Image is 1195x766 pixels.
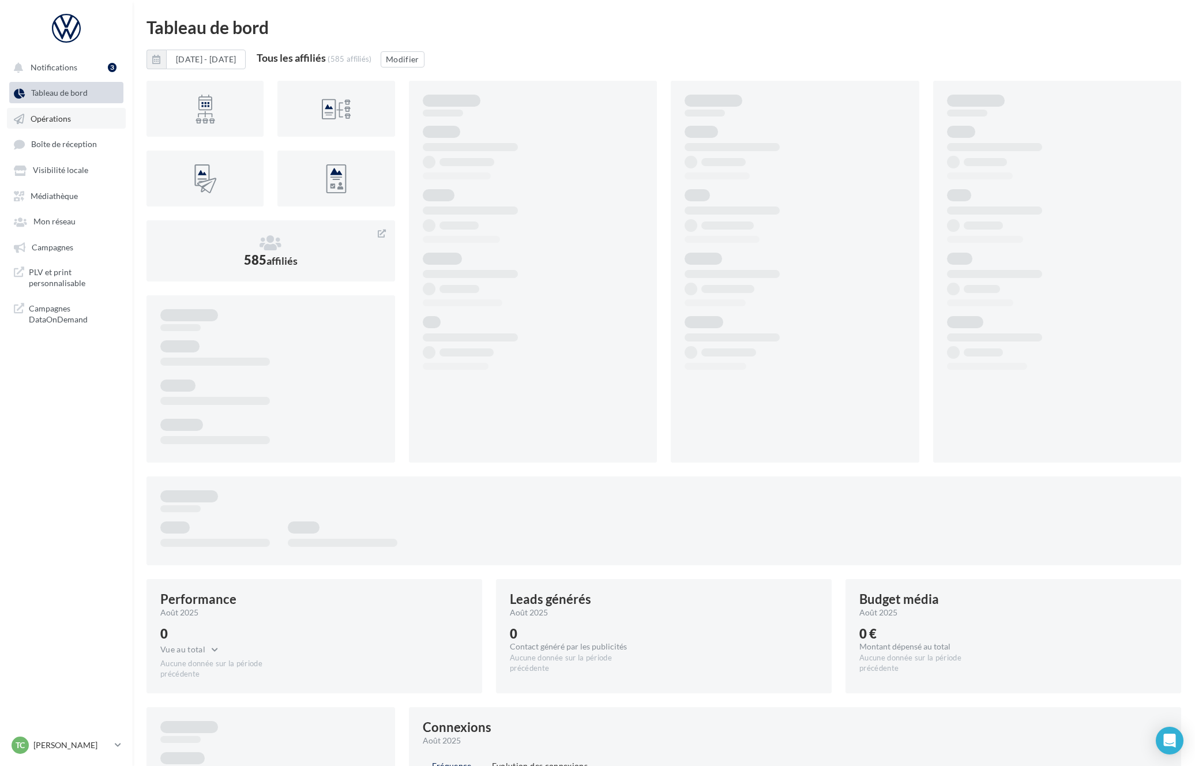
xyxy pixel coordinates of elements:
span: 585 [244,252,298,268]
a: Campagnes [7,236,126,257]
span: août 2025 [859,607,897,618]
span: TC [16,739,25,751]
div: (585 affiliés) [328,54,372,63]
span: Opérations [31,114,71,123]
span: Mon réseau [33,217,76,227]
span: août 2025 [510,607,548,618]
span: août 2025 [160,607,198,618]
div: Contact généré par les publicités [510,643,640,651]
div: 0 € [859,628,989,640]
button: [DATE] - [DATE] [166,50,246,69]
button: [DATE] - [DATE] [146,50,246,69]
span: Visibilité locale [33,166,88,175]
button: Notifications 3 [7,57,121,77]
p: [PERSON_NAME] [33,739,110,751]
a: PLV et print personnalisable [7,262,126,294]
a: Médiathèque [7,185,126,206]
a: Opérations [7,108,126,129]
a: Visibilité locale [7,159,126,180]
div: Montant dépensé au total [859,643,989,651]
button: Modifier [381,51,424,67]
div: Aucune donnée sur la période précédente [859,653,989,674]
a: Boîte de réception [7,133,126,155]
div: Budget média [859,593,939,606]
div: Tableau de bord [146,18,1181,36]
span: PLV et print personnalisable [29,266,119,289]
span: août 2025 [423,735,461,746]
div: Leads générés [510,593,591,606]
a: TC [PERSON_NAME] [9,734,123,756]
button: Vue au total [160,643,224,656]
span: Campagnes DataOnDemand [29,303,119,325]
span: affiliés [266,254,298,267]
div: 0 [160,628,290,640]
a: Tableau de bord [7,82,126,103]
span: Médiathèque [31,191,78,201]
a: Campagnes DataOnDemand [7,298,126,330]
span: Notifications [31,62,77,72]
div: Connexions [423,721,491,734]
span: Tableau de bord [31,88,88,98]
span: Campagnes [32,242,73,252]
span: Boîte de réception [31,140,97,149]
div: Performance [160,593,236,606]
div: Aucune donnée sur la période précédente [510,653,640,674]
div: Aucune donnée sur la période précédente [160,659,290,679]
div: 0 [510,628,640,640]
a: Mon réseau [7,211,126,231]
div: Tous les affiliés [257,52,326,63]
div: Open Intercom Messenger [1156,727,1183,754]
div: 3 [108,63,117,72]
